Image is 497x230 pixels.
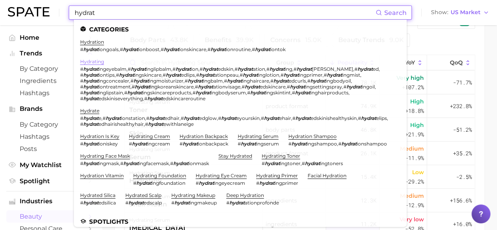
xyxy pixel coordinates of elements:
[171,200,174,206] span: #
[260,84,286,90] span: edskincare
[307,78,310,84] span: #
[229,200,245,206] em: hydrat
[150,84,194,90] span: ingkoreanskincare
[80,141,83,147] span: #
[180,141,183,147] span: #
[258,72,279,78] span: inglotion
[412,167,424,177] span: Low
[226,200,229,206] span: #
[181,115,184,121] span: #
[456,172,472,182] span: -2.5%
[305,160,320,166] em: hydrat
[273,78,289,84] em: hydrat
[227,78,242,84] em: hydrat
[152,180,185,186] span: ingfoundation
[307,141,337,147] span: ingshampoo
[400,215,424,224] span: Very low
[288,133,337,139] a: hydration shampoo
[129,133,170,139] a: hydrating cream
[338,141,341,147] span: #
[120,160,123,166] span: #
[289,78,306,84] span: edcurls
[80,218,400,225] li: Spotlights
[170,160,173,166] span: #
[292,115,295,121] span: #
[203,66,218,72] em: hydrat
[146,66,171,72] span: inglipbalm
[310,78,326,84] em: hydrat
[238,66,253,72] em: hydrat
[80,133,119,139] a: hydration is key
[80,115,83,121] span: #
[226,46,251,52] span: ionroutine
[252,46,255,52] span: #
[342,72,360,78] span: ingmist
[149,115,165,121] em: hydrat
[312,66,353,72] span: [PERSON_NAME]
[270,66,285,72] em: hydrat
[144,200,162,206] span: edscalp
[292,90,295,96] span: #
[132,84,135,90] span: #
[211,46,226,52] em: hydrat
[119,72,134,78] em: hydrat
[80,173,124,178] a: hydration vitamin
[172,66,176,72] span: #
[262,160,265,166] span: #
[196,173,247,178] a: hydrating eye cream
[80,84,83,90] span: #
[128,200,144,206] em: hydrat
[83,160,99,166] em: hydrat
[405,177,424,186] span: -29.2%
[80,39,104,45] a: hydration
[80,192,116,198] a: hydrated silica
[308,173,347,178] a: facial hydration
[224,78,227,84] span: #
[256,173,298,178] a: hydrating primer
[405,201,424,210] span: -12.9%
[6,63,96,75] a: by Category
[250,90,266,96] em: hydrat
[83,72,99,78] em: hydrat
[357,141,387,147] span: ionshampoo
[198,84,213,90] em: hydrat
[99,115,101,121] span: e
[270,46,286,52] span: iontok
[453,149,472,158] span: +35.2%
[80,66,391,101] div: , , , , , , , , , , , , , , , , , , , , , , , , , , , , , , , , ,
[6,159,96,171] a: My Watchlist
[103,115,106,121] span: #
[6,131,96,143] a: Hashtags
[80,26,400,33] li: Categories
[80,200,83,206] span: #
[405,130,424,139] span: +21.9%
[200,66,203,72] span: #
[281,72,284,78] span: #
[120,46,123,52] span: #
[132,141,147,147] em: hydrat
[80,90,83,96] span: #
[453,219,472,229] span: +16.0%
[327,72,342,78] em: hydrat
[20,177,83,185] span: Spotlight
[341,141,357,147] em: hydrat
[123,46,138,52] em: hydrat
[83,121,99,127] em: hydrat
[176,66,191,72] em: hydrat
[127,90,143,96] em: hydrat
[83,84,99,90] em: hydrat
[293,66,297,72] span: #
[134,72,161,78] span: ingskincare
[354,66,358,72] span: #
[99,90,123,96] span: inglipstain
[181,72,195,78] span: edlips
[131,66,146,72] em: hydrat
[270,78,273,84] span: #
[242,78,269,84] span: inghaircare
[144,96,147,101] span: #
[203,78,223,84] span: ingbalm
[145,121,148,127] span: #
[20,34,83,41] span: Home
[163,96,205,101] span: edskincareroutine
[199,180,214,186] em: hydrat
